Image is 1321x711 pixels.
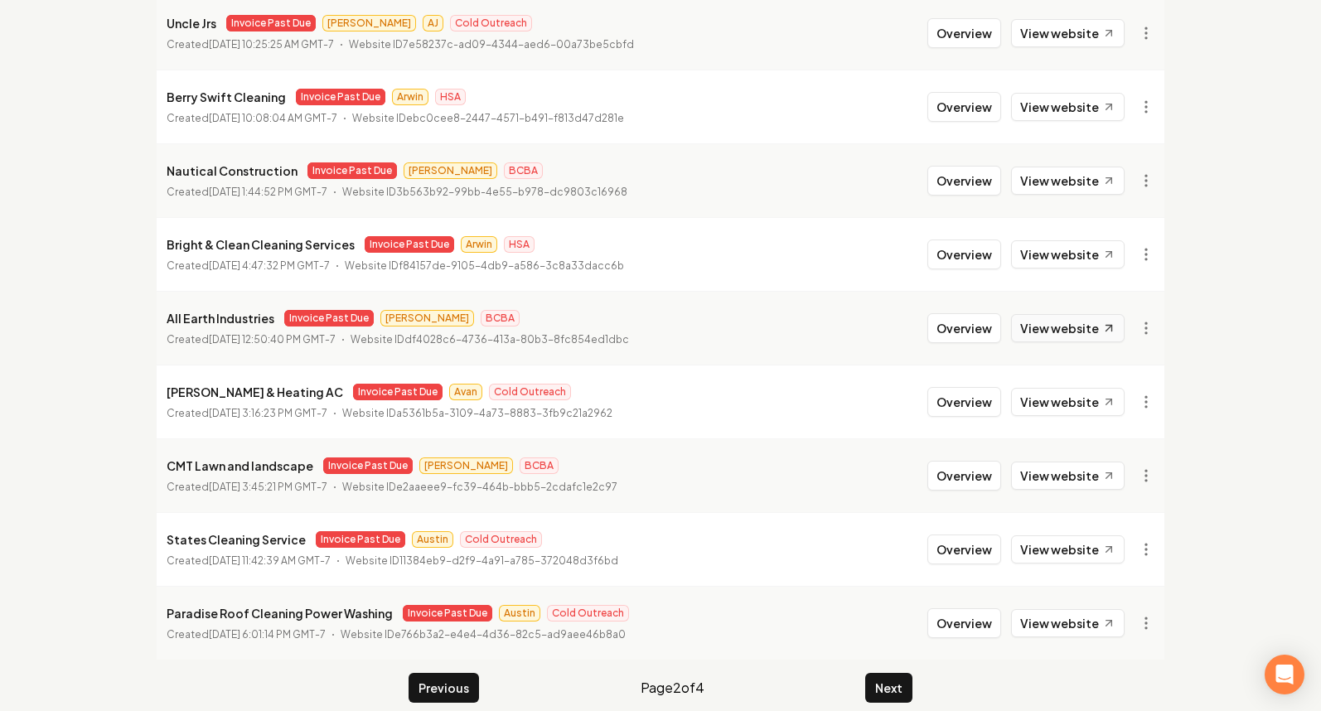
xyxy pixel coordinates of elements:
[1011,93,1125,121] a: View website
[351,331,629,348] p: Website ID df4028c6-4736-413a-80b3-8fc854ed1dbc
[927,608,1001,638] button: Overview
[927,387,1001,417] button: Overview
[481,310,520,326] span: BCBA
[167,235,355,254] p: Bright & Clean Cleaning Services
[209,259,330,272] time: [DATE] 4:47:32 PM GMT-7
[296,89,385,105] span: Invoice Past Due
[167,530,306,549] p: States Cleaning Service
[167,626,326,643] p: Created
[1265,655,1304,694] div: Open Intercom Messenger
[342,479,617,496] p: Website ID e2aaeee9-fc39-464b-bbb5-2cdafc1e2c97
[167,258,330,274] p: Created
[209,186,327,198] time: [DATE] 1:44:52 PM GMT-7
[323,457,413,474] span: Invoice Past Due
[1011,167,1125,195] a: View website
[460,531,542,548] span: Cold Outreach
[1011,462,1125,490] a: View website
[209,112,337,124] time: [DATE] 10:08:04 AM GMT-7
[435,89,466,105] span: HSA
[167,87,286,107] p: Berry Swift Cleaning
[209,628,326,641] time: [DATE] 6:01:14 PM GMT-7
[209,554,331,567] time: [DATE] 11:42:39 AM GMT-7
[504,236,535,253] span: HSA
[927,461,1001,491] button: Overview
[392,89,428,105] span: Arwin
[167,456,313,476] p: CMT Lawn and landscape
[1011,19,1125,47] a: View website
[167,479,327,496] p: Created
[167,603,393,623] p: Paradise Roof Cleaning Power Washing
[641,678,704,698] span: Page 2 of 4
[450,15,532,31] span: Cold Outreach
[423,15,443,31] span: AJ
[209,481,327,493] time: [DATE] 3:45:21 PM GMT-7
[167,308,274,328] p: All Earth Industries
[1011,314,1125,342] a: View website
[167,110,337,127] p: Created
[409,673,479,703] button: Previous
[209,333,336,346] time: [DATE] 12:50:40 PM GMT-7
[346,553,618,569] p: Website ID 11384eb9-d2f9-4a91-a785-372048d3f6bd
[352,110,624,127] p: Website ID ebc0cee8-2447-4571-b491-f813d47d281e
[403,605,492,622] span: Invoice Past Due
[404,162,497,179] span: [PERSON_NAME]
[167,184,327,201] p: Created
[167,36,334,53] p: Created
[316,531,405,548] span: Invoice Past Due
[365,236,454,253] span: Invoice Past Due
[461,236,497,253] span: Arwin
[342,405,612,422] p: Website ID a5361b5a-3109-4a73-8883-3fb9c21a2962
[307,162,397,179] span: Invoice Past Due
[167,382,343,402] p: [PERSON_NAME] & Heating AC
[449,384,482,400] span: Avan
[927,166,1001,196] button: Overview
[1011,535,1125,563] a: View website
[167,13,216,33] p: Uncle Jrs
[353,384,443,400] span: Invoice Past Due
[927,92,1001,122] button: Overview
[419,457,513,474] span: [PERSON_NAME]
[1011,609,1125,637] a: View website
[209,38,334,51] time: [DATE] 10:25:25 AM GMT-7
[380,310,474,326] span: [PERSON_NAME]
[927,534,1001,564] button: Overview
[167,553,331,569] p: Created
[927,239,1001,269] button: Overview
[349,36,634,53] p: Website ID 7e58237c-ad09-4344-aed6-00a73be5cbfd
[520,457,559,474] span: BCBA
[167,331,336,348] p: Created
[865,673,912,703] button: Next
[504,162,543,179] span: BCBA
[342,184,627,201] p: Website ID 3b563b92-99bb-4e55-b978-dc9803c16968
[345,258,624,274] p: Website ID f84157de-9105-4db9-a586-3c8a33dacc6b
[226,15,316,31] span: Invoice Past Due
[547,605,629,622] span: Cold Outreach
[209,407,327,419] time: [DATE] 3:16:23 PM GMT-7
[1011,240,1125,268] a: View website
[167,161,298,181] p: Nautical Construction
[284,310,374,326] span: Invoice Past Due
[499,605,540,622] span: Austin
[341,626,626,643] p: Website ID e766b3a2-e4e4-4d36-82c5-ad9aee46b8a0
[927,18,1001,48] button: Overview
[1011,388,1125,416] a: View website
[927,313,1001,343] button: Overview
[167,405,327,422] p: Created
[489,384,571,400] span: Cold Outreach
[412,531,453,548] span: Austin
[322,15,416,31] span: [PERSON_NAME]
